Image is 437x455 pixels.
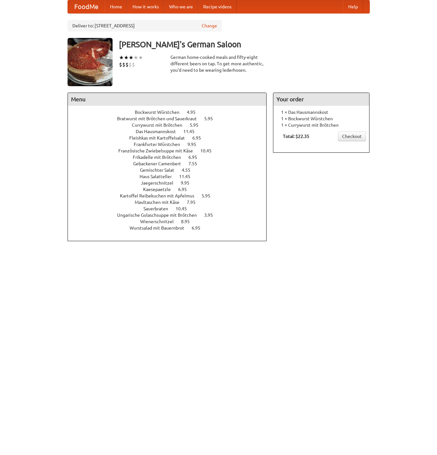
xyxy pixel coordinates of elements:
span: 4.55 [182,168,197,173]
li: ★ [119,54,124,61]
h3: [PERSON_NAME]'s German Saloon [119,38,370,51]
span: Fleishkas mit Kartoffelsalat [129,135,191,141]
span: Ungarische Gulaschsuppe mit Brötchen [117,213,203,218]
span: 4.95 [187,110,202,115]
a: FoodMe [68,0,105,13]
span: Sauerbraten [143,206,175,211]
a: Gemischter Salat 4.55 [140,168,202,173]
a: Wienerschnitzel 8.95 [140,219,202,224]
a: Change [202,23,217,29]
span: 11.45 [179,174,197,179]
a: Sauerbraten 10.45 [143,206,199,211]
a: Checkout [338,132,366,141]
span: Wurstsalad mit Bauernbrot [130,225,191,231]
div: Deliver to: [STREET_ADDRESS] [68,20,222,32]
span: 5.95 [204,116,219,121]
a: Who we are [164,0,198,13]
a: Currywurst mit Brötchen 5.95 [132,123,210,128]
li: ★ [129,54,133,61]
a: How it works [127,0,164,13]
span: 8.95 [181,219,196,224]
span: Haus Salatteller [140,174,178,179]
span: 11.45 [183,129,201,134]
span: Maultaschen mit Käse [135,200,186,205]
span: Bockwurst Würstchen [135,110,186,115]
a: Kaesepaetzle 6.95 [143,187,199,192]
span: Wienerschnitzel [140,219,180,224]
span: 7.95 [187,200,202,205]
span: Kaesepaetzle [143,187,177,192]
span: 5.95 [202,193,217,198]
a: Haus Salatteller 11.45 [140,174,202,179]
a: Maultaschen mit Käse 7.95 [135,200,207,205]
a: Home [105,0,127,13]
span: 10.45 [176,206,193,211]
span: Currywurst mit Brötchen [132,123,189,128]
a: Fleishkas mit Kartoffelsalat 6.95 [129,135,213,141]
span: Kartoffel Reibekuchen mit Apfelmus [120,193,201,198]
span: 6.95 [178,187,193,192]
a: Französische Zwiebelsuppe mit Käse 10.45 [118,148,223,153]
span: Das Hausmannskost [136,129,182,134]
h4: Your order [273,93,369,106]
a: Frikadelle mit Brötchen 6.95 [133,155,209,160]
span: Gemischter Salat [140,168,181,173]
span: 3.95 [204,213,219,218]
span: Frikadelle mit Brötchen [133,155,187,160]
a: Ungarische Gulaschsuppe mit Brötchen 3.95 [117,213,225,218]
li: ★ [138,54,143,61]
li: 1 × Currywurst mit Brötchen [277,122,366,128]
span: 6.95 [188,155,204,160]
li: $ [125,61,129,68]
li: $ [132,61,135,68]
li: 1 × Bockwurst Würstchen [277,115,366,122]
span: 10.45 [200,148,218,153]
span: 5.95 [190,123,205,128]
a: Jaegerschnitzel 9.95 [141,180,201,186]
b: Total: $22.35 [283,134,309,139]
li: 1 × Das Hausmannskost [277,109,366,115]
li: $ [119,61,122,68]
img: angular.jpg [68,38,113,86]
span: Bratwurst mit Brötchen und Sauerkraut [117,116,203,121]
a: Gebackener Camenbert 7.55 [133,161,209,166]
a: Help [343,0,363,13]
span: 6.95 [192,225,207,231]
li: $ [129,61,132,68]
a: Bockwurst Würstchen 4.95 [135,110,207,115]
span: Gebackener Camenbert [133,161,187,166]
a: Das Hausmannskost 11.45 [136,129,206,134]
li: $ [122,61,125,68]
span: 9.95 [187,142,203,147]
a: Bratwurst mit Brötchen und Sauerkraut 5.95 [117,116,225,121]
span: 6.95 [192,135,207,141]
span: Jaegerschnitzel [141,180,180,186]
span: 7.55 [188,161,204,166]
span: 9.95 [181,180,196,186]
span: Französische Zwiebelsuppe mit Käse [118,148,199,153]
li: ★ [133,54,138,61]
a: Kartoffel Reibekuchen mit Apfelmus 5.95 [120,193,222,198]
span: Frankfurter Würstchen [134,142,187,147]
div: German home-cooked meals and fifty-eight different beers on tap. To get more authentic, you'd nee... [170,54,267,73]
li: ★ [124,54,129,61]
a: Recipe videos [198,0,237,13]
a: Frankfurter Würstchen 9.95 [134,142,208,147]
a: Wurstsalad mit Bauernbrot 6.95 [130,225,212,231]
h4: Menu [68,93,267,106]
